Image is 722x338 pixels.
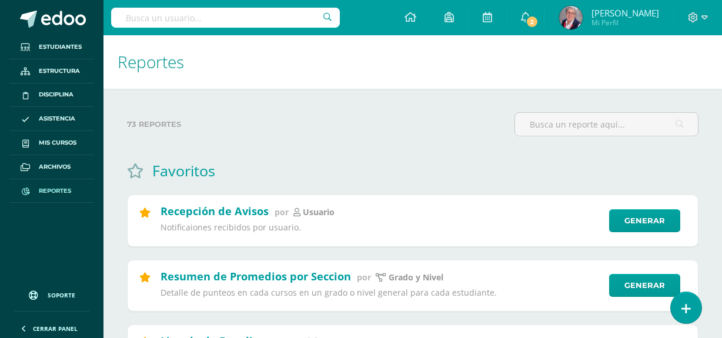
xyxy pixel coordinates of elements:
[33,324,78,333] span: Cerrar panel
[9,59,94,83] a: Estructura
[111,8,340,28] input: Busca un usuario...
[609,274,680,297] a: Generar
[9,35,94,59] a: Estudiantes
[303,207,335,217] p: Usuario
[118,51,184,73] span: Reportes
[526,15,539,28] span: 2
[275,206,289,217] span: por
[9,179,94,203] a: Reportes
[609,209,680,232] a: Generar
[9,155,94,179] a: Archivos
[14,279,89,308] a: Soporte
[152,160,215,180] h1: Favoritos
[39,90,73,99] span: Disciplina
[9,83,94,108] a: Disciplina
[161,222,601,233] p: Notificaiones recibidos por usuario.
[9,107,94,131] a: Asistencia
[39,42,82,52] span: Estudiantes
[161,204,269,218] h2: Recepción de Avisos
[591,7,659,19] span: [PERSON_NAME]
[39,66,80,76] span: Estructura
[389,272,443,283] p: Grado y Nivel
[9,131,94,155] a: Mis cursos
[161,269,351,283] h2: Resumen de Promedios por Seccion
[39,186,71,196] span: Reportes
[48,291,75,299] span: Soporte
[161,287,601,298] p: Detalle de punteos en cada cursos en un grado o nivel general para cada estudiante.
[591,18,659,28] span: Mi Perfil
[515,113,698,136] input: Busca un reporte aquí...
[39,138,76,148] span: Mis cursos
[39,162,71,172] span: Archivos
[39,114,75,123] span: Asistencia
[559,6,583,29] img: cb4066c05fad8c9475a4354f73f48469.png
[357,272,371,283] span: por
[127,112,505,136] label: 73 reportes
